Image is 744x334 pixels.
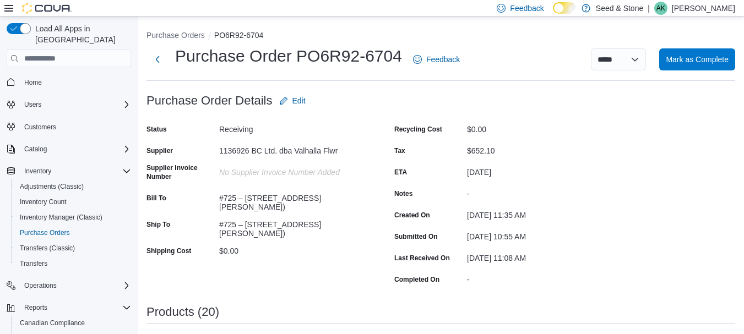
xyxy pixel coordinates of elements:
[467,206,615,220] div: [DATE] 11:35 AM
[219,189,367,211] div: #725 – [STREET_ADDRESS][PERSON_NAME])
[2,300,135,315] button: Reports
[146,146,173,155] label: Supplier
[24,167,51,176] span: Inventory
[15,242,79,255] a: Transfers (Classic)
[654,2,667,15] div: Arun Kumar
[24,145,47,154] span: Catalog
[22,3,72,14] img: Cova
[275,90,310,112] button: Edit
[659,48,735,70] button: Mark as Complete
[20,228,70,237] span: Purchase Orders
[15,211,131,224] span: Inventory Manager (Classic)
[20,143,51,156] button: Catalog
[409,48,464,70] a: Feedback
[15,226,131,239] span: Purchase Orders
[146,220,170,229] label: Ship To
[394,168,407,177] label: ETA
[11,240,135,256] button: Transfers (Classic)
[24,78,42,87] span: Home
[20,213,102,222] span: Inventory Manager (Classic)
[20,301,52,314] button: Reports
[146,48,169,70] button: Next
[394,125,442,134] label: Recycling Cost
[146,163,215,181] label: Supplier Invoice Number
[2,278,135,293] button: Operations
[510,3,544,14] span: Feedback
[146,31,205,40] button: Purchase Orders
[20,143,131,156] span: Catalog
[394,189,412,198] label: Notes
[394,146,405,155] label: Tax
[20,98,131,111] span: Users
[672,2,735,15] p: [PERSON_NAME]
[20,121,61,134] a: Customers
[648,2,650,15] p: |
[292,95,306,106] span: Edit
[11,210,135,225] button: Inventory Manager (Classic)
[467,121,615,134] div: $0.00
[20,98,46,111] button: Users
[146,305,219,319] h3: Products (20)
[2,141,135,157] button: Catalog
[426,54,460,65] span: Feedback
[20,75,131,89] span: Home
[146,125,167,134] label: Status
[596,2,643,15] p: Seed & Stone
[15,211,107,224] a: Inventory Manager (Classic)
[656,2,665,15] span: AK
[20,120,131,134] span: Customers
[394,232,438,241] label: Submitted On
[467,185,615,198] div: -
[24,281,57,290] span: Operations
[24,303,47,312] span: Reports
[2,163,135,179] button: Inventory
[467,271,615,284] div: -
[11,179,135,194] button: Adjustments (Classic)
[20,279,61,292] button: Operations
[20,319,85,327] span: Canadian Compliance
[553,2,576,14] input: Dark Mode
[467,228,615,241] div: [DATE] 10:55 AM
[394,254,450,262] label: Last Received On
[175,45,402,67] h1: Purchase Order PO6R92-6704
[11,256,135,271] button: Transfers
[20,198,67,206] span: Inventory Count
[146,94,273,107] h3: Purchase Order Details
[467,142,615,155] div: $652.10
[2,119,135,135] button: Customers
[15,195,71,209] a: Inventory Count
[219,242,367,255] div: $0.00
[15,316,89,330] a: Canadian Compliance
[15,257,52,270] a: Transfers
[15,316,131,330] span: Canadian Compliance
[15,180,88,193] a: Adjustments (Classic)
[15,242,131,255] span: Transfers (Classic)
[15,195,131,209] span: Inventory Count
[15,226,74,239] a: Purchase Orders
[15,180,131,193] span: Adjustments (Classic)
[20,244,75,253] span: Transfers (Classic)
[394,211,430,220] label: Created On
[219,142,367,155] div: 1136926 BC Ltd. dba Valhalla Flwr
[2,74,135,90] button: Home
[219,163,367,177] div: No Supplier Invoice Number added
[146,247,191,255] label: Shipping Cost
[20,165,56,178] button: Inventory
[219,216,367,238] div: #725 – [STREET_ADDRESS][PERSON_NAME])
[24,100,41,109] span: Users
[214,31,264,40] button: PO6R92-6704
[20,301,131,314] span: Reports
[11,315,135,331] button: Canadian Compliance
[20,165,131,178] span: Inventory
[2,97,135,112] button: Users
[31,23,131,45] span: Load All Apps in [GEOGRAPHIC_DATA]
[20,259,47,268] span: Transfers
[666,54,729,65] span: Mark as Complete
[394,275,439,284] label: Completed On
[11,194,135,210] button: Inventory Count
[146,194,166,202] label: Bill To
[146,30,735,43] nav: An example of EuiBreadcrumbs
[15,257,131,270] span: Transfers
[24,123,56,132] span: Customers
